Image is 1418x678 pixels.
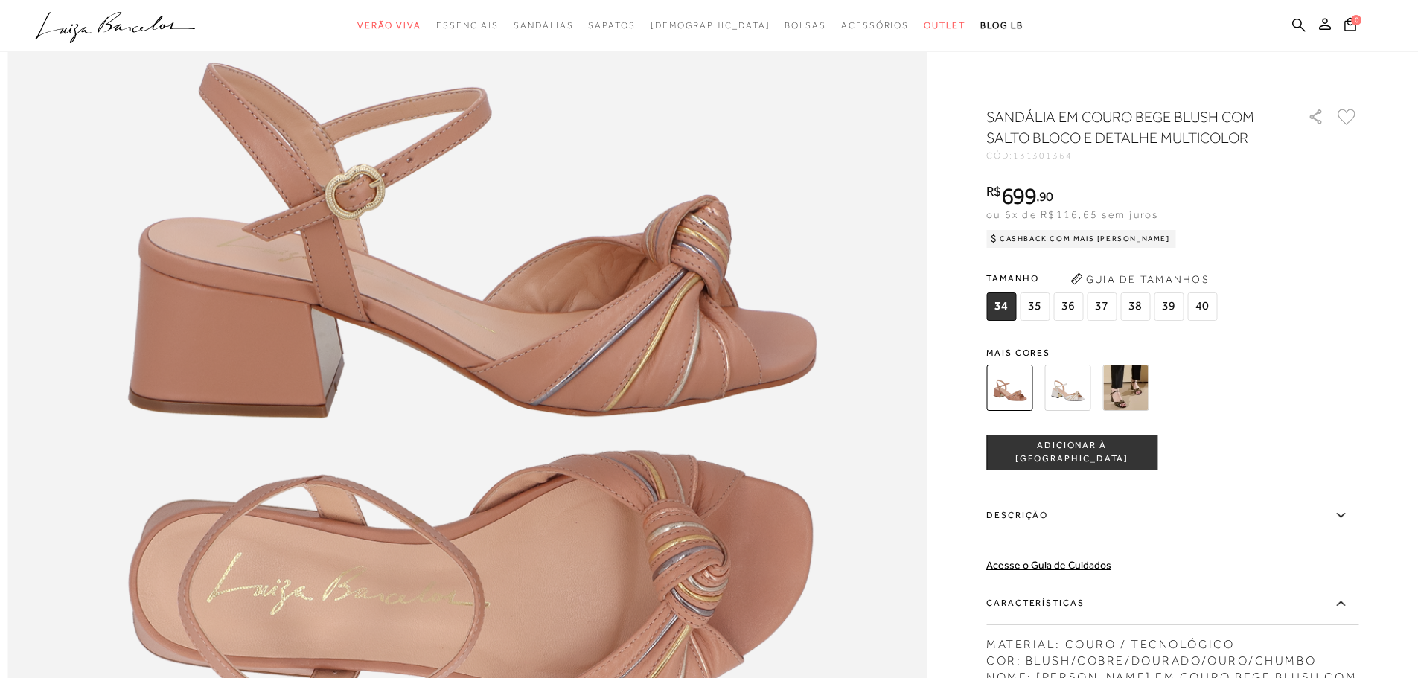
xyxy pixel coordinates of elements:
[1154,292,1184,321] span: 39
[924,20,965,31] span: Outlet
[987,439,1157,465] span: ADICIONAR À [GEOGRAPHIC_DATA]
[924,12,965,39] a: noSubCategoriesText
[1351,15,1361,25] span: 0
[651,12,770,39] a: noSubCategoriesText
[841,12,909,39] a: noSubCategoriesText
[986,230,1176,248] div: Cashback com Mais [PERSON_NAME]
[785,20,826,31] span: Bolsas
[651,20,770,31] span: [DEMOGRAPHIC_DATA]
[841,20,909,31] span: Acessórios
[1039,188,1053,204] span: 90
[588,12,635,39] a: noSubCategoriesText
[1120,292,1150,321] span: 38
[980,12,1023,39] a: BLOG LB
[1044,365,1090,411] img: SANDÁLIA EM COURO OFF WHITE COM SALTO BLOCO E DETALHE DOURADO
[986,582,1358,625] label: Características
[1020,292,1050,321] span: 35
[1001,182,1036,209] span: 699
[986,365,1032,411] img: SANDÁLIA EM COURO BEGE BLUSH COM SALTO BLOCO E DETALHE MULTICOLOR
[986,106,1265,148] h1: SANDÁLIA EM COURO BEGE BLUSH COM SALTO BLOCO E DETALHE MULTICOLOR
[986,267,1221,290] span: Tamanho
[1065,267,1214,291] button: Guia de Tamanhos
[436,20,499,31] span: Essenciais
[1340,16,1361,36] button: 0
[785,12,826,39] a: noSubCategoriesText
[980,20,1023,31] span: BLOG LB
[1102,365,1149,411] img: SANDÁLIA EM COURO PRETO COM SALTO BLOCO E DETALHE DOURADO
[986,292,1016,321] span: 34
[1053,292,1083,321] span: 36
[1013,150,1073,161] span: 131301364
[1036,190,1053,203] i: ,
[588,20,635,31] span: Sapatos
[986,348,1358,357] span: Mais cores
[986,435,1157,470] button: ADICIONAR À [GEOGRAPHIC_DATA]
[514,12,573,39] a: noSubCategoriesText
[357,12,421,39] a: noSubCategoriesText
[986,494,1358,537] label: Descrição
[986,208,1158,220] span: ou 6x de R$116,65 sem juros
[514,20,573,31] span: Sandálias
[1187,292,1217,321] span: 40
[986,151,1284,160] div: CÓD:
[986,559,1111,571] a: Acesse o Guia de Cuidados
[986,185,1001,198] i: R$
[357,20,421,31] span: Verão Viva
[1087,292,1117,321] span: 37
[436,12,499,39] a: noSubCategoriesText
